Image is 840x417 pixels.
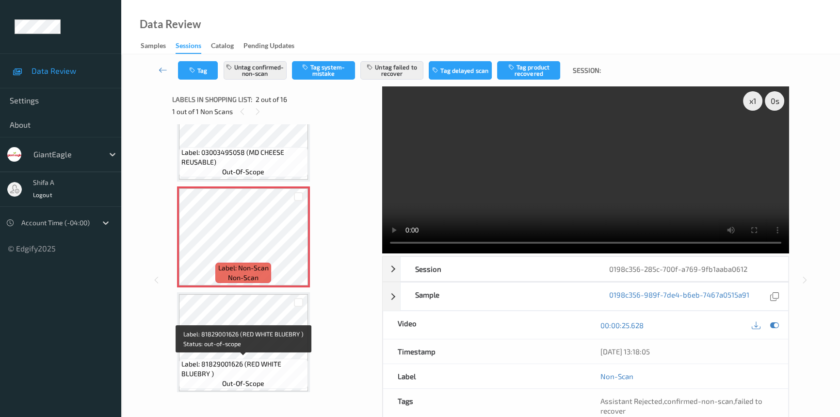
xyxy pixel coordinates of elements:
div: Sessions [176,41,201,54]
span: out-of-scope [222,167,264,177]
span: 2 out of 16 [256,95,287,104]
div: 1 out of 1 Non Scans [172,105,376,117]
span: Label: 03003495058 (MD CHEESE REUSABLE) [181,148,306,167]
button: Tag product recovered [497,61,560,80]
span: Assistant Rejected [600,397,662,405]
span: Label: Non-Scan [218,263,269,273]
div: Session [401,257,595,281]
a: Non-Scan [600,371,633,381]
span: , , [600,397,762,415]
button: Untag failed to recover [360,61,423,80]
div: Session0198c356-285c-700f-a769-9fb1aaba0612 [383,256,789,282]
a: Samples [141,39,176,53]
a: 0198c356-989f-7de4-b6eb-7467a0515a91 [609,290,749,303]
button: Untag confirmed-non-scan [224,61,287,80]
a: Catalog [211,39,243,53]
span: Session: [572,66,600,75]
a: 00:00:25.628 [600,320,644,330]
a: Sessions [176,39,211,54]
div: Video [383,311,586,339]
div: 0198c356-285c-700f-a769-9fb1aaba0612 [595,257,789,281]
div: Sample [401,283,595,310]
span: failed to recover [600,397,762,415]
div: x 1 [743,91,762,111]
div: [DATE] 13:18:05 [600,347,774,356]
div: Catalog [211,41,234,53]
div: Timestamp [383,339,586,364]
div: Sample0198c356-989f-7de4-b6eb-7467a0515a91 [383,282,789,311]
span: confirmed-non-scan [664,397,733,405]
span: out-of-scope [222,379,264,388]
button: Tag delayed scan [429,61,492,80]
span: Label: 81829001626 (RED WHITE BLUEBRY ) [181,359,306,379]
div: Data Review [140,19,201,29]
div: Samples [141,41,166,53]
div: 0 s [765,91,784,111]
button: Tag [178,61,218,80]
span: Labels in shopping list: [172,95,252,104]
button: Tag system-mistake [292,61,355,80]
div: Pending Updates [243,41,294,53]
span: non-scan [228,273,258,283]
a: Pending Updates [243,39,304,53]
div: Label [383,364,586,388]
